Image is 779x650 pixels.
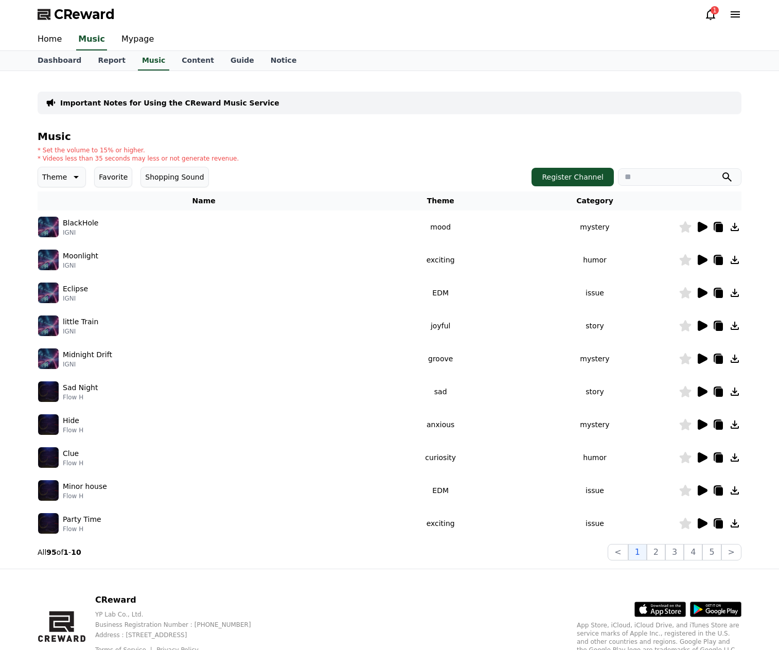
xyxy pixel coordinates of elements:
[63,514,101,525] p: Party Time
[63,492,107,500] p: Flow H
[95,621,268,629] p: Business Registration Number : [PHONE_NUMBER]
[511,309,679,342] td: story
[38,146,239,154] p: * Set the volume to 15% or higher.
[628,544,647,560] button: 1
[46,548,56,556] strong: 95
[38,447,59,468] img: music
[532,168,614,186] button: Register Channel
[721,544,741,560] button: >
[370,375,511,408] td: sad
[511,441,679,474] td: humor
[511,276,679,309] td: issue
[370,243,511,276] td: exciting
[63,360,112,368] p: IGNI
[38,381,59,402] img: music
[63,349,112,360] p: Midnight Drift
[63,426,83,434] p: Flow H
[90,51,134,71] a: Report
[63,481,107,492] p: Minor house
[63,317,98,327] p: little Train
[76,29,107,50] a: Music
[94,167,132,187] button: Favorite
[684,544,702,560] button: 4
[511,243,679,276] td: humor
[38,167,86,187] button: Theme
[63,251,98,261] p: Moonlight
[511,210,679,243] td: mystery
[38,154,239,163] p: * Videos less than 35 seconds may less or not generate revenue.
[38,191,370,210] th: Name
[71,548,81,556] strong: 10
[113,29,162,50] a: Mypage
[38,283,59,303] img: music
[63,294,88,303] p: IGNI
[38,250,59,270] img: music
[702,544,721,560] button: 5
[63,459,83,467] p: Flow H
[63,415,79,426] p: Hide
[511,342,679,375] td: mystery
[38,217,59,237] img: music
[370,474,511,507] td: EDM
[63,382,98,393] p: Sad Night
[370,441,511,474] td: curiosity
[704,8,717,21] a: 1
[63,261,98,270] p: IGNI
[222,51,262,71] a: Guide
[370,507,511,540] td: exciting
[63,218,98,229] p: BlackHole
[511,375,679,408] td: story
[665,544,684,560] button: 3
[370,309,511,342] td: joyful
[370,342,511,375] td: groove
[63,327,98,336] p: IGNI
[54,6,115,23] span: CReward
[370,276,511,309] td: EDM
[370,408,511,441] td: anxious
[38,547,81,557] p: All of -
[140,167,208,187] button: Shopping Sound
[38,480,59,501] img: music
[95,594,268,606] p: CReward
[63,548,68,556] strong: 1
[29,51,90,71] a: Dashboard
[63,284,88,294] p: Eclipse
[647,544,665,560] button: 2
[95,631,268,639] p: Address : [STREET_ADDRESS]
[262,51,305,71] a: Notice
[63,525,101,533] p: Flow H
[511,474,679,507] td: issue
[370,191,511,210] th: Theme
[38,6,115,23] a: CReward
[608,544,628,560] button: <
[38,131,741,142] h4: Music
[370,210,511,243] td: mood
[38,315,59,336] img: music
[511,191,679,210] th: Category
[173,51,222,71] a: Content
[29,29,70,50] a: Home
[63,229,98,237] p: IGNI
[511,408,679,441] td: mystery
[63,393,98,401] p: Flow H
[60,98,279,108] a: Important Notes for Using the CReward Music Service
[511,507,679,540] td: issue
[138,51,169,71] a: Music
[63,448,79,459] p: Clue
[38,414,59,435] img: music
[711,6,719,14] div: 1
[38,513,59,534] img: music
[42,170,67,184] p: Theme
[38,348,59,369] img: music
[95,610,268,619] p: YP Lab Co., Ltd.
